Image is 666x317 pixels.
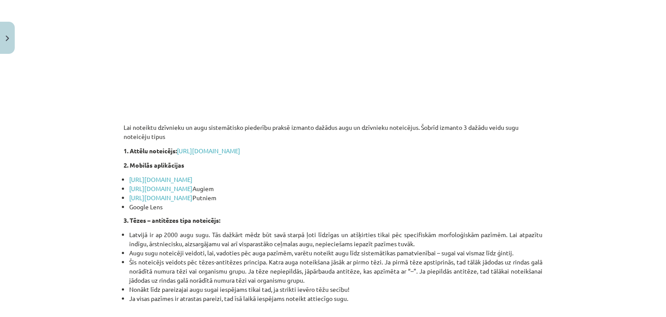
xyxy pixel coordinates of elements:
[129,193,542,202] li: Putniem
[124,114,542,141] p: Lai noteiktu dzīvnieku un augu sistemātisko piederību praksē izmanto dažādus augu un dzīvnieku no...
[129,184,542,193] li: Augiem
[124,161,184,169] strong: 2. Mobilās aplikācijas
[129,175,193,183] a: [URL][DOMAIN_NAME]
[129,194,193,201] a: [URL][DOMAIN_NAME]
[129,230,542,248] li: Latvijā ir ap 2000 augu sugu. Tās dažkārt mēdz būt savā starpā ļoti līdzīgas un atšķirties tikai ...
[129,185,193,192] a: [URL][DOMAIN_NAME]
[129,285,542,294] li: Nonākt līdz pareizajai augu sugai iespējams tikai tad, ja strikti ievēro tēžu secību!
[177,147,240,155] a: [URL][DOMAIN_NAME]
[129,294,542,303] li: Ja visas pazīmes ir atrastas pareizi, tad īsā laikā iespējams noteikt attiecīgo sugu.
[124,216,220,224] strong: 3. Tēzes – antitēzes tipa noteicējs:
[129,248,542,258] li: Augu sugu noteicēji veidoti, lai, vadoties pēc auga pazīmēm, varētu noteikt augu līdz sistemātika...
[129,258,542,285] li: Šis noteicējs veidots pēc tēzes-antitēzes principa. Katra auga noteikšana jāsāk ar pirmo tēzi. Ja...
[129,202,542,211] li: Google Lens
[6,36,9,41] img: icon-close-lesson-0947bae3869378f0d4975bcd49f059093ad1ed9edebbc8119c70593378902aed.svg
[124,147,177,155] strong: 1. Attēlu noteicējs:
